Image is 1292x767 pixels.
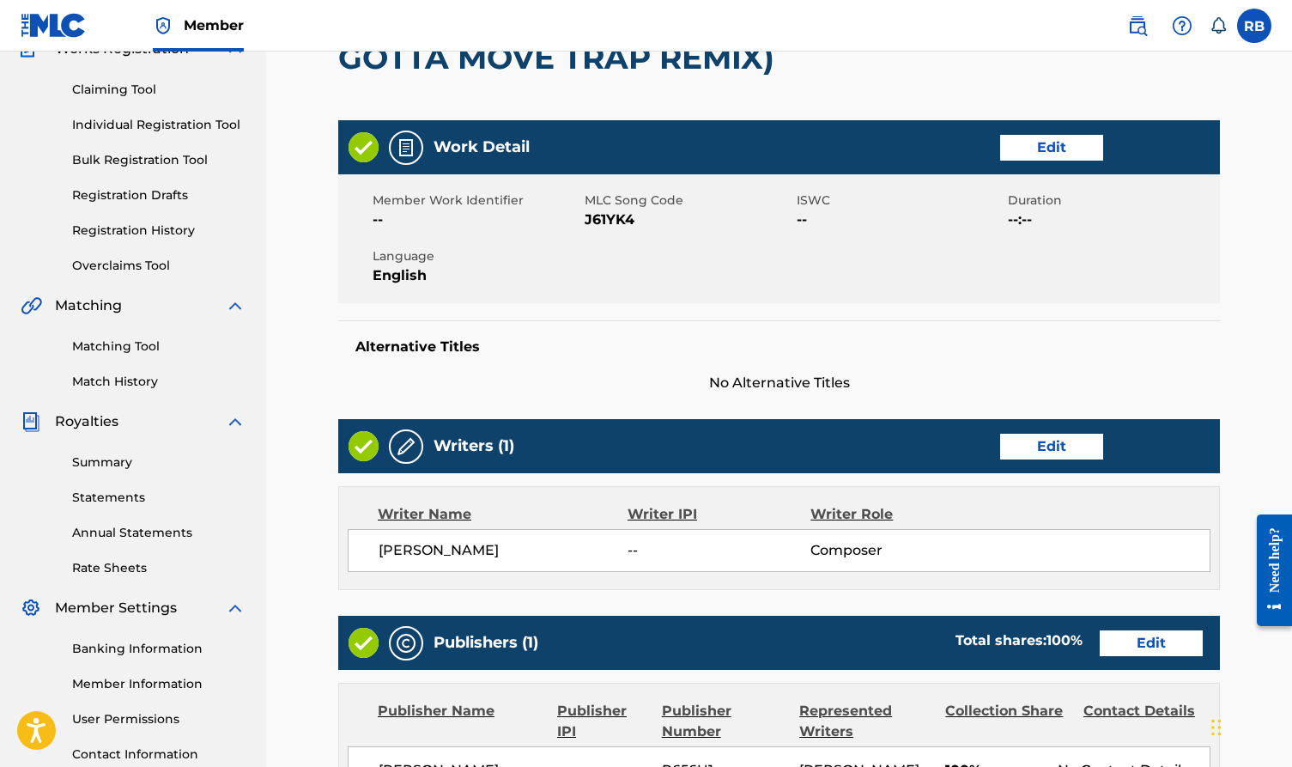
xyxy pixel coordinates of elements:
[72,338,246,356] a: Matching Tool
[628,540,810,561] span: --
[585,192,792,210] span: MLC Song Code
[378,701,544,742] div: Publisher Name
[373,192,580,210] span: Member Work Identifier
[338,373,1220,393] span: No Alternative Titles
[1046,632,1083,648] span: 100 %
[1000,135,1103,161] a: Edit
[72,559,246,577] a: Rate Sheets
[1120,9,1155,43] a: Public Search
[72,710,246,728] a: User Permissions
[72,186,246,204] a: Registration Drafts
[373,265,580,286] span: English
[72,257,246,275] a: Overclaims Tool
[373,210,580,230] span: --
[396,436,416,457] img: Writers
[72,222,246,240] a: Registration History
[378,504,628,525] div: Writer Name
[1127,15,1148,36] img: search
[810,504,977,525] div: Writer Role
[1000,434,1103,460] a: Edit
[396,137,416,158] img: Work Detail
[355,338,1203,356] h5: Alternative Titles
[396,633,416,654] img: Publishers
[55,295,122,316] span: Matching
[184,15,244,35] span: Member
[72,675,246,693] a: Member Information
[21,411,41,432] img: Royalties
[21,598,41,618] img: Member Settings
[225,411,246,432] img: expand
[1008,210,1216,230] span: --:--
[72,524,246,542] a: Annual Statements
[1206,685,1292,767] div: Widget chat
[72,746,246,764] a: Contact Information
[799,701,932,742] div: Represented Writers
[72,373,246,391] a: Match History
[225,295,246,316] img: expand
[955,630,1083,651] div: Total shares:
[1008,192,1216,210] span: Duration
[349,628,379,658] img: Valid
[557,701,649,742] div: Publisher IPI
[945,701,1071,742] div: Collection Share
[225,598,246,618] img: expand
[379,540,628,561] span: [PERSON_NAME]
[797,210,1004,230] span: --
[810,540,977,561] span: Composer
[628,504,810,525] div: Writer IPI
[434,633,538,653] h5: Publishers (1)
[1206,685,1292,767] iframe: Chat Widget
[349,132,379,162] img: Valid
[55,411,118,432] span: Royalties
[1165,9,1199,43] div: Help
[72,151,246,169] a: Bulk Registration Tool
[1083,701,1209,742] div: Contact Details
[434,137,530,157] h5: Work Detail
[21,13,87,38] img: MLC Logo
[373,247,580,265] span: Language
[1100,630,1203,656] a: Edit
[21,295,42,316] img: Matching
[1237,9,1271,43] div: User Menu
[55,598,177,618] span: Member Settings
[1210,17,1227,34] div: Notifications
[585,210,792,230] span: J61YK4
[1211,702,1222,753] div: Trageți
[72,454,246,472] a: Summary
[797,192,1004,210] span: ISWC
[72,116,246,134] a: Individual Registration Tool
[153,15,173,36] img: Top Rightsholder
[1172,15,1192,36] img: help
[1244,500,1292,642] iframe: Resource Center
[72,81,246,99] a: Claiming Tool
[72,640,246,658] a: Banking Information
[662,701,787,742] div: Publisher Number
[434,436,514,456] h5: Writers (1)
[72,489,246,507] a: Statements
[349,431,379,461] img: Valid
